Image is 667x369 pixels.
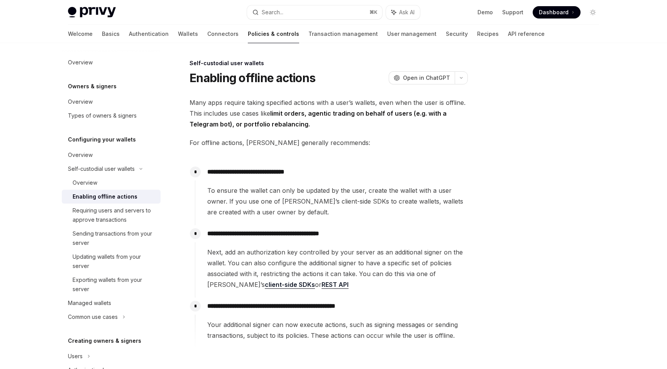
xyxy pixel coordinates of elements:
[73,275,156,294] div: Exporting wallets from your server
[207,319,467,341] span: Your additional signer can now execute actions, such as signing messages or sending transactions,...
[369,9,378,15] span: ⌘ K
[102,25,120,43] a: Basics
[207,247,467,290] span: Next, add an authorization key controlled by your server as an additional signer on the wallet. Y...
[62,296,161,310] a: Managed wallets
[62,227,161,250] a: Sending transactions from your server
[207,25,239,43] a: Connectors
[62,148,161,162] a: Overview
[129,25,169,43] a: Authentication
[389,71,455,84] button: Open in ChatGPT
[68,352,83,361] div: Users
[62,204,161,227] a: Requiring users and servers to approve transactions
[62,273,161,296] a: Exporting wallets from your server
[502,8,523,16] a: Support
[62,176,161,190] a: Overview
[477,25,499,43] a: Recipes
[587,6,599,19] button: Toggle dark mode
[533,6,581,19] a: Dashboard
[62,109,161,123] a: Types of owners & signers
[73,229,156,248] div: Sending transactions from your server
[265,281,315,289] a: client-side SDKs
[190,97,468,130] span: Many apps require taking specified actions with a user’s wallets, even when the user is offline. ...
[399,8,415,16] span: Ask AI
[248,25,299,43] a: Policies & controls
[247,5,382,19] button: Search...⌘K
[68,25,93,43] a: Welcome
[68,298,111,308] div: Managed wallets
[62,56,161,69] a: Overview
[62,190,161,204] a: Enabling offline actions
[62,250,161,273] a: Updating wallets from your server
[68,58,93,67] div: Overview
[308,25,378,43] a: Transaction management
[73,192,137,201] div: Enabling offline actions
[68,7,116,18] img: light logo
[68,135,136,144] h5: Configuring your wallets
[68,150,93,160] div: Overview
[68,336,141,345] h5: Creating owners & signers
[539,8,569,16] span: Dashboard
[386,5,420,19] button: Ask AI
[207,185,467,217] span: To ensure the wallet can only be updated by the user, create the wallet with a user owner. If you...
[190,110,447,128] strong: limit orders, agentic trading on behalf of users (e.g. with a Telegram bot), or portfolio rebalan...
[403,74,450,82] span: Open in ChatGPT
[508,25,545,43] a: API reference
[178,25,198,43] a: Wallets
[73,252,156,271] div: Updating wallets from your server
[190,59,468,67] div: Self-custodial user wallets
[190,71,315,85] h1: Enabling offline actions
[68,312,118,322] div: Common use cases
[68,82,117,91] h5: Owners & signers
[62,95,161,109] a: Overview
[73,178,97,187] div: Overview
[68,164,135,174] div: Self-custodial user wallets
[262,8,283,17] div: Search...
[68,97,93,106] div: Overview
[387,25,437,43] a: User management
[190,137,468,148] span: For offline actions, [PERSON_NAME] generally recommends:
[73,206,156,224] div: Requiring users and servers to approve transactions
[322,281,349,289] a: REST API
[477,8,493,16] a: Demo
[446,25,468,43] a: Security
[68,111,137,120] div: Types of owners & signers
